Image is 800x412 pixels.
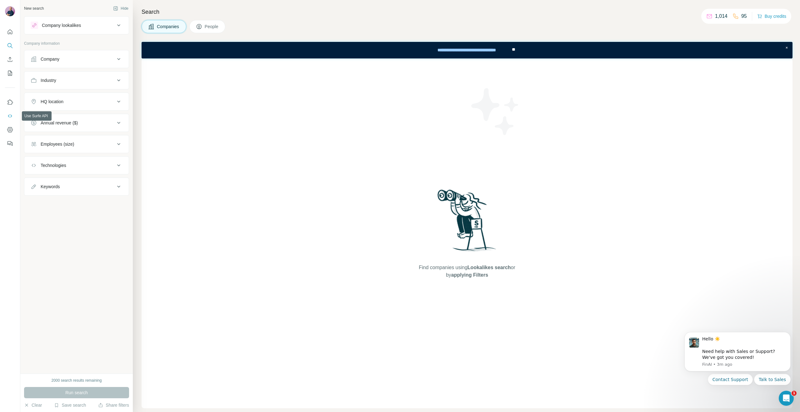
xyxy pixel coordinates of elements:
[24,402,42,408] button: Clear
[24,52,129,67] button: Company
[24,115,129,130] button: Annual revenue ($)
[435,188,500,258] img: Surfe Illustration - Woman searching with binoculars
[779,391,794,406] iframe: Intercom live chat
[5,97,15,108] button: Use Surfe on LinkedIn
[41,98,63,105] div: HQ location
[467,265,511,270] span: Lookalikes search
[715,13,727,20] p: 1,014
[467,83,523,140] img: Surfe Illustration - Stars
[24,41,129,46] p: Company information
[41,120,78,126] div: Annual revenue ($)
[157,23,180,30] span: Companies
[24,18,129,33] button: Company lookalikes
[757,12,786,21] button: Buy credits
[5,26,15,38] button: Quick start
[42,22,81,28] div: Company lookalikes
[41,162,66,168] div: Technologies
[205,23,219,30] span: People
[5,6,15,16] img: Avatar
[41,183,60,190] div: Keywords
[5,68,15,79] button: My lists
[41,56,59,62] div: Company
[5,110,15,122] button: Use Surfe API
[109,4,133,13] button: Hide
[24,179,129,194] button: Keywords
[24,73,129,88] button: Industry
[5,138,15,149] button: Feedback
[792,391,797,396] span: 1
[741,13,747,20] p: 95
[41,141,74,147] div: Employees (size)
[142,42,792,58] iframe: Banner
[24,158,129,173] button: Technologies
[41,77,56,83] div: Industry
[5,40,15,51] button: Search
[5,124,15,135] button: Dashboard
[5,54,15,65] button: Enrich CSV
[54,402,86,408] button: Save search
[142,8,792,16] h4: Search
[52,378,102,383] div: 2000 search results remaining
[24,94,129,109] button: HQ location
[675,324,800,409] iframe: Intercom notifications message
[98,402,129,408] button: Share filters
[451,272,488,278] span: applying Filters
[24,137,129,152] button: Employees (size)
[24,6,44,11] div: New search
[417,264,517,279] span: Find companies using or by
